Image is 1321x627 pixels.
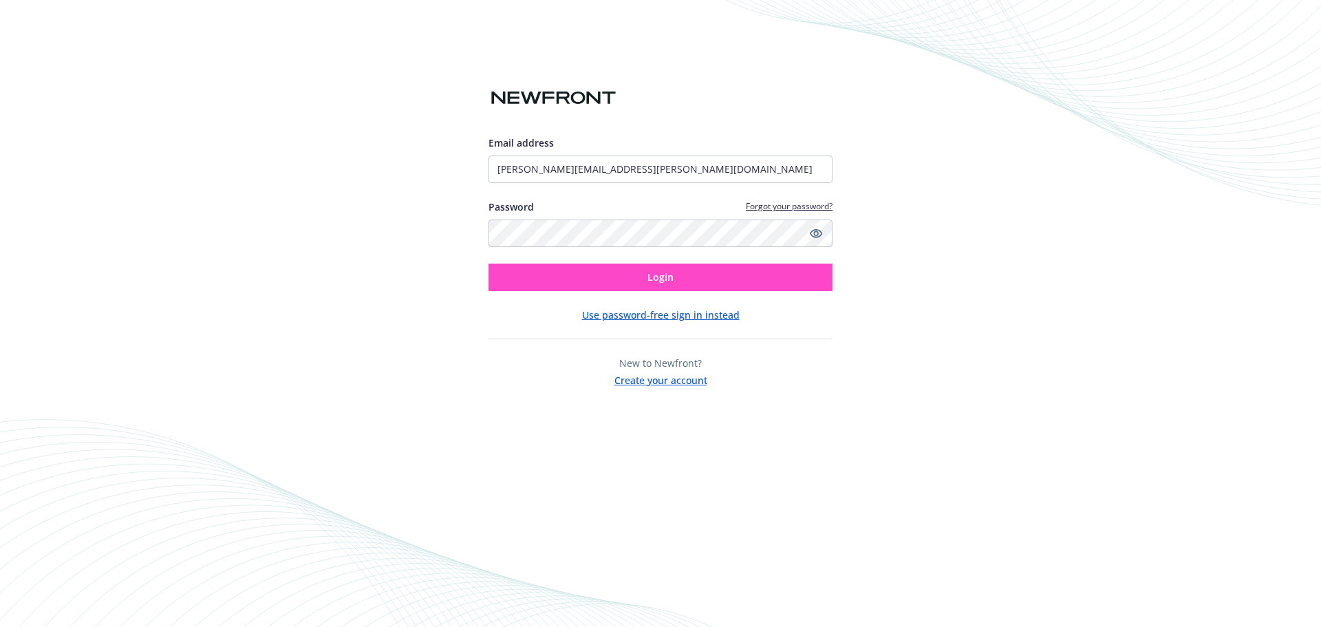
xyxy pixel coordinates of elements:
[488,200,534,214] label: Password
[488,264,833,291] button: Login
[746,200,833,212] a: Forgot your password?
[619,357,702,370] span: New to Newfront?
[614,370,707,387] button: Create your account
[488,136,554,149] span: Email address
[488,220,833,247] input: Enter your password
[582,308,740,322] button: Use password-free sign in instead
[488,86,619,110] img: Newfront logo
[808,225,824,242] a: Show password
[647,270,674,284] span: Login
[488,156,833,183] input: Enter your email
